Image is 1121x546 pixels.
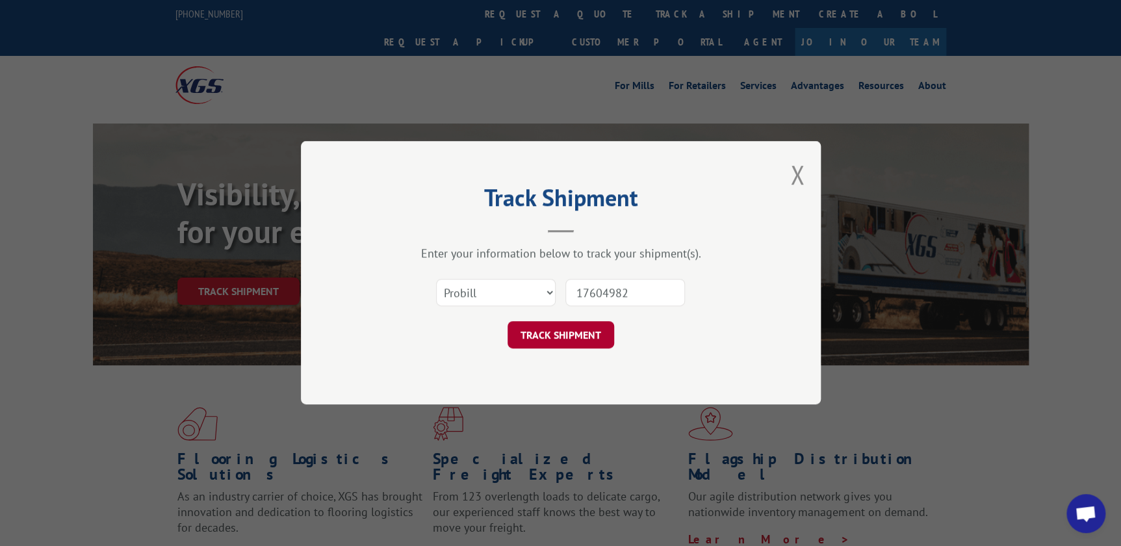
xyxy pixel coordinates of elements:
input: Number(s) [565,279,685,307]
button: TRACK SHIPMENT [508,322,614,349]
h2: Track Shipment [366,188,756,213]
a: Open chat [1066,494,1105,533]
button: Close modal [790,157,805,192]
div: Enter your information below to track your shipment(s). [366,246,756,261]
